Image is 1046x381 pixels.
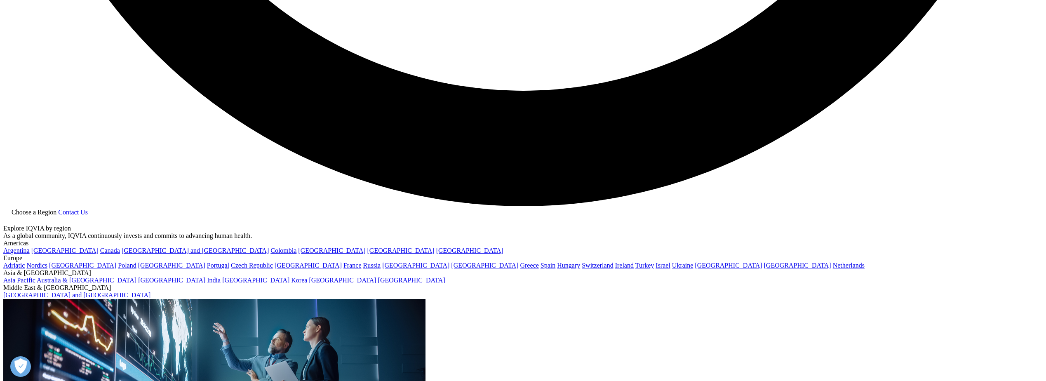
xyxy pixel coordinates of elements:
a: Israel [656,262,670,269]
a: Hungary [557,262,580,269]
a: Greece [520,262,538,269]
a: [GEOGRAPHIC_DATA] [49,262,116,269]
a: [GEOGRAPHIC_DATA] [367,247,435,254]
a: Turkey [635,262,654,269]
a: [GEOGRAPHIC_DATA] [31,247,99,254]
a: [GEOGRAPHIC_DATA] [138,277,205,284]
a: [GEOGRAPHIC_DATA] [309,277,376,284]
a: [GEOGRAPHIC_DATA] [275,262,342,269]
a: [GEOGRAPHIC_DATA] [436,247,503,254]
a: Netherlands [833,262,865,269]
div: Middle East & [GEOGRAPHIC_DATA] [3,284,1043,292]
a: [GEOGRAPHIC_DATA] [138,262,205,269]
a: Canada [100,247,120,254]
a: [GEOGRAPHIC_DATA] [378,277,445,284]
div: Europe [3,254,1043,262]
a: Ukraine [672,262,693,269]
div: As a global community, IQVIA continuously invests and commits to advancing human health. [3,232,1043,240]
a: Asia Pacific [3,277,35,284]
div: Asia & [GEOGRAPHIC_DATA] [3,269,1043,277]
a: Russia [363,262,381,269]
a: Contact Us [58,209,88,216]
button: 개방형 기본 설정 [10,356,31,377]
div: Explore IQVIA by region [3,225,1043,232]
a: Czech Republic [231,262,273,269]
a: France [343,262,362,269]
a: Poland [118,262,136,269]
a: Switzerland [582,262,613,269]
a: [GEOGRAPHIC_DATA] [695,262,762,269]
a: Portugal [207,262,229,269]
a: Colombia [270,247,296,254]
a: [GEOGRAPHIC_DATA] [298,247,365,254]
a: Spain [541,262,555,269]
a: [GEOGRAPHIC_DATA] and [GEOGRAPHIC_DATA] [3,292,150,299]
a: India [207,277,221,284]
a: [GEOGRAPHIC_DATA] [764,262,831,269]
a: Ireland [615,262,634,269]
a: Adriatic [3,262,25,269]
a: [GEOGRAPHIC_DATA] [382,262,449,269]
a: Nordics [26,262,47,269]
a: [GEOGRAPHIC_DATA] and [GEOGRAPHIC_DATA] [122,247,269,254]
span: Choose a Region [12,209,56,216]
a: Australia & [GEOGRAPHIC_DATA] [37,277,136,284]
a: Argentina [3,247,30,254]
a: [GEOGRAPHIC_DATA] [451,262,518,269]
a: [GEOGRAPHIC_DATA] [222,277,289,284]
div: Americas [3,240,1043,247]
a: Korea [291,277,307,284]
